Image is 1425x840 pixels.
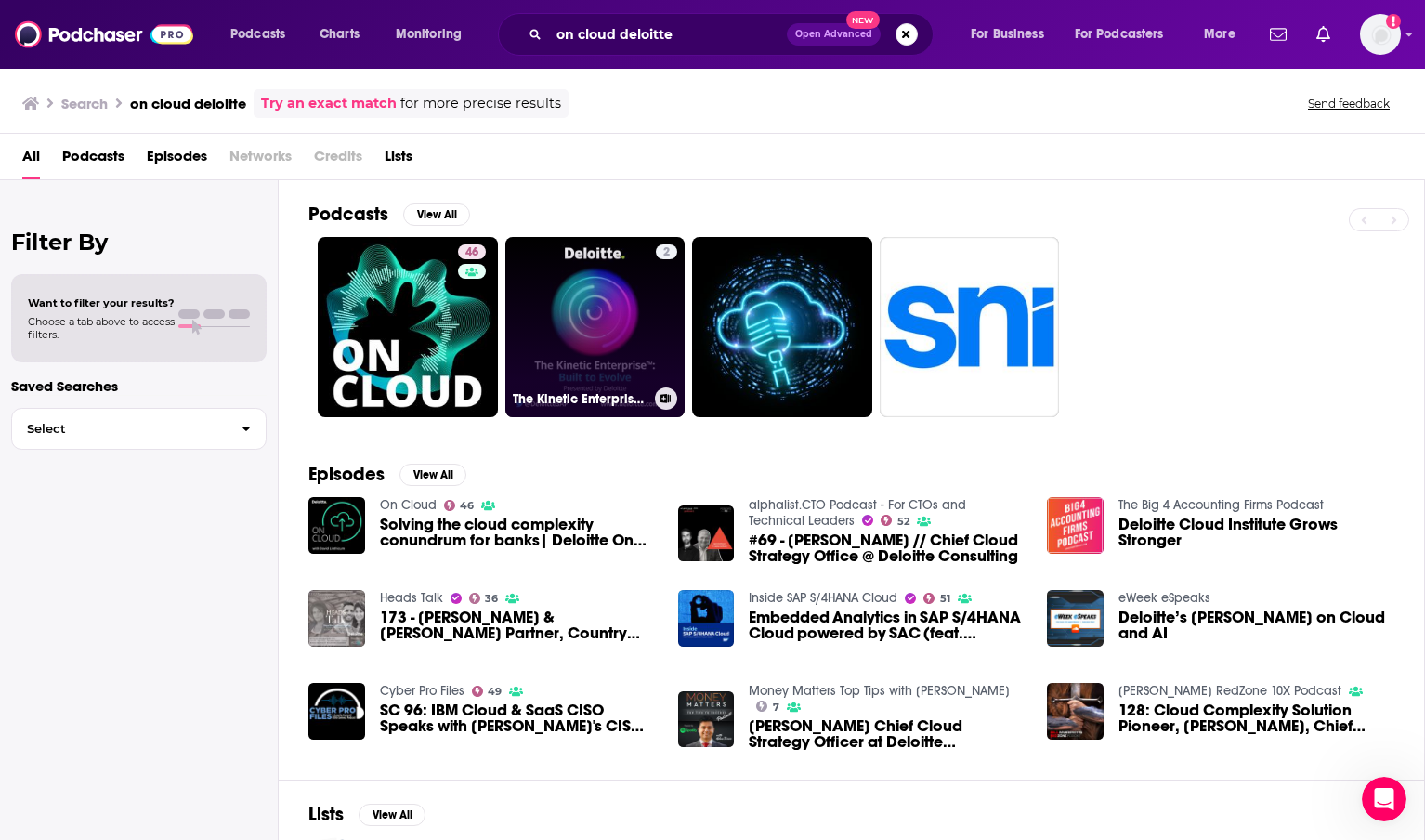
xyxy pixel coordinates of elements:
[1118,610,1394,641] span: Deloitte’s [PERSON_NAME] on Cloud and AI
[897,518,909,526] span: 52
[465,243,478,262] span: 46
[380,610,656,641] a: 173 - Divya Bharti & Shanil Ebrahim Partner, Country Head: Next Generation Cloud Series - Deloitt...
[656,244,677,259] a: 2
[787,23,881,46] button: Open AdvancedNew
[749,590,897,606] a: Inside SAP S/4HANA Cloud
[385,141,412,179] a: Lists
[229,141,292,179] span: Networks
[1302,96,1395,112] button: Send feedback
[380,683,464,699] a: Cyber Pro Files
[795,30,872,39] span: Open Advanced
[308,497,365,554] img: Solving the cloud complexity conundrum for banks| Deloitte On Cloud podcast
[488,688,502,696] span: 49
[1075,21,1164,47] span: For Podcasters
[749,683,1010,699] a: Money Matters Top Tips with Adam Torres
[485,595,498,603] span: 36
[1063,20,1191,49] button: open menu
[678,691,735,748] img: David Linthicum Chief Cloud Strategy Officer at Deloitte Consulting
[11,229,267,256] h2: Filter By
[12,423,227,435] span: Select
[1262,19,1294,50] a: Show notifications dropdown
[217,20,309,49] button: open menu
[1360,14,1401,55] span: Logged in as rstenslie
[28,315,175,341] span: Choose a tab above to access filters.
[380,517,656,548] span: Solving the cloud complexity conundrum for banks| Deloitte On Cloud podcast
[403,203,470,226] button: View All
[1118,517,1394,548] span: Deloitte Cloud Institute Grows Stronger
[678,505,735,562] img: #69 - David Linthicum // Chief Cloud Strategy Office @ Deloitte Consulting
[472,686,503,697] a: 49
[318,237,498,417] a: 46
[1118,702,1394,734] span: 128: Cloud Complexity Solution Pioneer, [PERSON_NAME], Chief Cloud Strategy Officer at Deloitte C...
[469,593,499,604] a: 36
[1047,590,1104,647] a: Deloitte’s David Linthicum on Cloud and AI
[61,95,108,112] h3: Search
[1118,590,1210,606] a: eWeek eSpeaks
[663,243,670,262] span: 2
[1309,19,1338,50] a: Show notifications dropdown
[399,464,466,486] button: View All
[1362,777,1406,821] iframe: Intercom live chat
[308,590,365,647] img: 173 - Divya Bharti & Shanil Ebrahim Partner, Country Head: Next Generation Cloud Series - Deloitt...
[1118,702,1394,734] a: 128: Cloud Complexity Solution Pioneer, David Linthicum, Chief Cloud Strategy Officer at Deloitte...
[28,296,175,309] span: Want to filter your results?
[881,515,909,526] a: 52
[1047,683,1104,740] img: 128: Cloud Complexity Solution Pioneer, David Linthicum, Chief Cloud Strategy Officer at Deloitte...
[380,497,437,513] a: On Cloud
[773,703,779,712] span: 7
[1118,610,1394,641] a: Deloitte’s David Linthicum on Cloud and AI
[308,803,425,826] a: ListsView All
[15,17,193,52] a: Podchaser - Follow, Share and Rate Podcasts
[958,20,1067,49] button: open menu
[458,244,486,259] a: 46
[147,141,207,179] a: Episodes
[678,590,735,647] a: Embedded Analytics in SAP S/4HANA Cloud powered by SAC (feat. Deloitte)
[308,463,385,486] h2: Episodes
[230,21,285,47] span: Podcasts
[308,683,365,740] img: SC 96: IBM Cloud & SaaS CISO Speaks with Deloitte's CISO on Security and the Convergence of Techn...
[513,391,647,407] h3: The Kinetic Enterprise(tm): Built to Evolve, Presented by Deloitte
[749,497,966,529] a: alphalist.CTO Podcast - For CTOs and Technical Leaders
[383,20,486,49] button: open menu
[1360,14,1401,55] img: User Profile
[380,702,656,734] a: SC 96: IBM Cloud & SaaS CISO Speaks with Deloitte's CISO on Security and the Convergence of Techn...
[516,13,951,56] div: Search podcasts, credits, & more...
[261,93,397,114] a: Try an exact match
[749,610,1025,641] a: Embedded Analytics in SAP S/4HANA Cloud powered by SAC (feat. Deloitte)
[940,595,950,603] span: 51
[1386,14,1401,29] svg: Add a profile image
[62,141,124,179] a: Podcasts
[549,20,787,49] input: Search podcasts, credits, & more...
[130,95,246,112] h3: on cloud deloitte
[460,502,474,510] span: 46
[749,532,1025,564] span: #69 - [PERSON_NAME] // Chief Cloud Strategy Office @ Deloitte Consulting
[749,718,1025,750] span: [PERSON_NAME] Chief Cloud Strategy Officer at Deloitte Consulting
[444,500,475,511] a: 46
[749,532,1025,564] a: #69 - David Linthicum // Chief Cloud Strategy Office @ Deloitte Consulting
[11,408,267,450] button: Select
[308,203,388,226] h2: Podcasts
[756,701,779,712] a: 7
[314,141,362,179] span: Credits
[380,590,443,606] a: Heads Talk
[1047,497,1104,554] img: Deloitte Cloud Institute Grows Stronger
[749,718,1025,750] a: David Linthicum Chief Cloud Strategy Officer at Deloitte Consulting
[22,141,40,179] a: All
[400,93,561,114] span: for more precise results
[1360,14,1401,55] button: Show profile menu
[923,593,950,604] a: 51
[1118,497,1324,513] a: The Big 4 Accounting Firms Podcast
[505,237,686,417] a: 2The Kinetic Enterprise(tm): Built to Evolve, Presented by Deloitte
[380,702,656,734] span: SC 96: IBM Cloud & SaaS CISO Speaks with [PERSON_NAME]'s CISO on Security and the Convergence of ...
